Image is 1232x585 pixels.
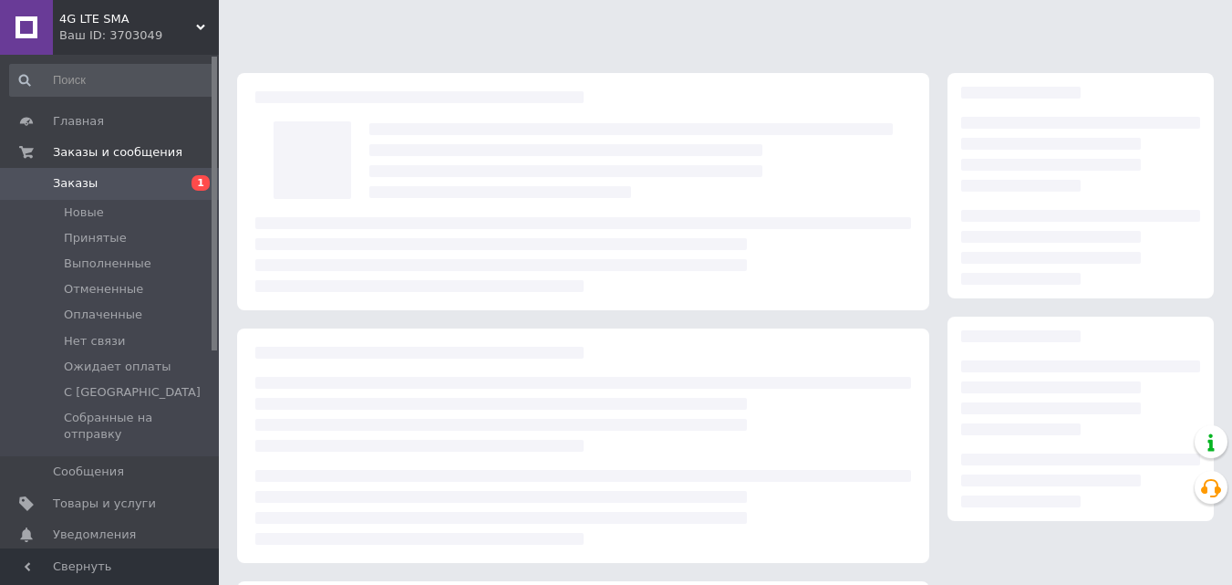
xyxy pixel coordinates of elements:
span: Собранные на отправку [64,410,213,443]
span: Отмененные [64,281,143,298]
span: Ожидает оплаты [64,359,171,375]
span: Заказы [53,175,98,192]
span: 1 [192,175,210,191]
span: Выполненные [64,256,151,272]
span: С [GEOGRAPHIC_DATA] [64,384,201,401]
span: Сообщения [53,464,124,480]
span: Главная [53,113,104,130]
span: Оплаченные [64,307,142,323]
span: Заказы и сообщения [53,144,182,161]
input: Поиск [9,64,215,97]
div: Ваш ID: 3703049 [59,27,219,44]
span: Товары и услуги [53,496,156,512]
span: Нет связи [64,333,125,350]
span: Принятые [64,230,127,246]
span: 4G LTE SMA [59,11,196,27]
span: Уведомления [53,527,136,543]
span: Новые [64,204,104,221]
